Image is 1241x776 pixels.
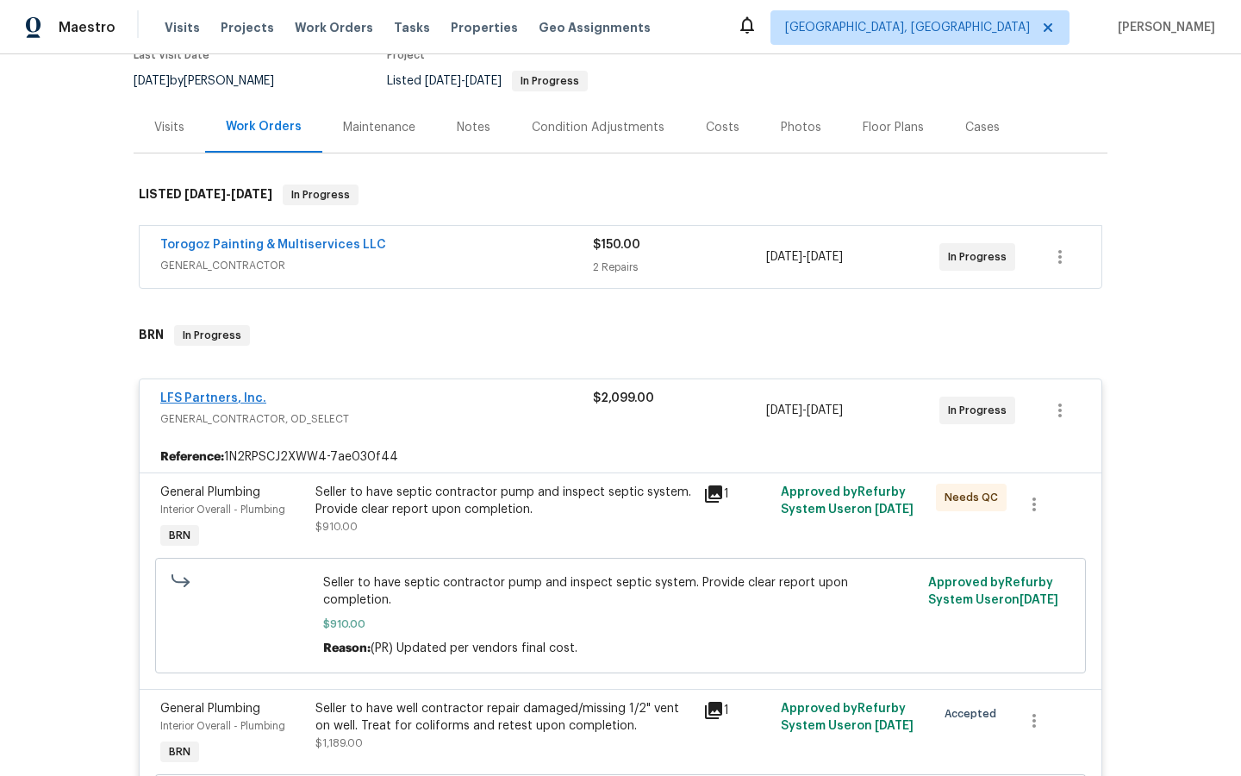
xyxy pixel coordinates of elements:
span: [DATE] [875,504,914,516]
span: Projects [221,19,274,36]
span: In Progress [284,186,357,203]
a: LFS Partners, Inc. [160,392,266,404]
span: Work Orders [295,19,373,36]
span: [DATE] [766,404,802,416]
span: [DATE] [134,75,170,87]
span: Geo Assignments [539,19,651,36]
span: Maestro [59,19,115,36]
div: Seller to have well contractor repair damaged/missing 1/2" vent on well. Treat for coliforms and ... [315,700,693,735]
span: Listed [387,75,588,87]
span: [GEOGRAPHIC_DATA], [GEOGRAPHIC_DATA] [785,19,1030,36]
span: General Plumbing [160,703,260,715]
span: In Progress [948,248,1013,266]
span: $150.00 [593,239,640,251]
span: $910.00 [323,616,919,633]
span: BRN [162,743,197,760]
div: 1N2RPSCJ2XWW4-7ae030f44 [140,441,1101,472]
div: Maintenance [343,119,415,136]
span: Project [387,50,425,60]
div: Notes [457,119,490,136]
div: Costs [706,119,739,136]
span: GENERAL_CONTRACTOR [160,257,593,274]
span: Visits [165,19,200,36]
span: [DATE] [766,251,802,263]
span: Approved by Refurby System User on [928,577,1058,606]
span: Reason: [323,642,371,654]
span: [DATE] [184,188,226,200]
div: Photos [781,119,821,136]
span: - [766,402,843,419]
div: 1 [703,700,770,721]
span: Seller to have septic contractor pump and inspect septic system. Provide clear report upon comple... [323,574,919,609]
div: LISTED [DATE]-[DATE]In Progress [134,167,1107,222]
h6: LISTED [139,185,272,205]
span: In Progress [948,402,1013,419]
span: (PR) Updated per vendors final cost. [371,642,577,654]
span: - [425,75,502,87]
span: Accepted [945,705,1003,723]
div: Cases [965,119,1000,136]
div: by [PERSON_NAME] [134,71,295,91]
div: 1 [703,484,770,504]
div: Work Orders [226,118,302,135]
div: BRN In Progress [134,308,1107,363]
span: [DATE] [875,720,914,732]
span: Approved by Refurby System User on [781,703,914,732]
span: Last Visit Date [134,50,209,60]
span: General Plumbing [160,486,260,498]
span: - [184,188,272,200]
div: Visits [154,119,184,136]
span: [PERSON_NAME] [1111,19,1215,36]
div: 2 Repairs [593,259,766,276]
b: Reference: [160,448,224,466]
span: In Progress [514,76,586,86]
h6: BRN [139,325,164,346]
span: [DATE] [807,404,843,416]
span: Interior Overall - Plumbing [160,721,285,731]
span: - [766,248,843,266]
span: Needs QC [945,489,1005,506]
span: In Progress [176,327,248,344]
span: Properties [451,19,518,36]
span: $2,099.00 [593,392,654,404]
span: GENERAL_CONTRACTOR, OD_SELECT [160,410,593,428]
span: $1,189.00 [315,738,363,748]
span: $910.00 [315,522,358,532]
div: Floor Plans [863,119,924,136]
a: Torogoz Painting & Multiservices LLC [160,239,386,251]
span: BRN [162,527,197,544]
span: [DATE] [1020,594,1058,606]
div: Condition Adjustments [532,119,664,136]
span: [DATE] [425,75,461,87]
span: [DATE] [465,75,502,87]
span: [DATE] [807,251,843,263]
span: [DATE] [231,188,272,200]
span: Approved by Refurby System User on [781,486,914,516]
span: Interior Overall - Plumbing [160,504,285,515]
span: Tasks [394,22,430,34]
div: Seller to have septic contractor pump and inspect septic system. Provide clear report upon comple... [315,484,693,518]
